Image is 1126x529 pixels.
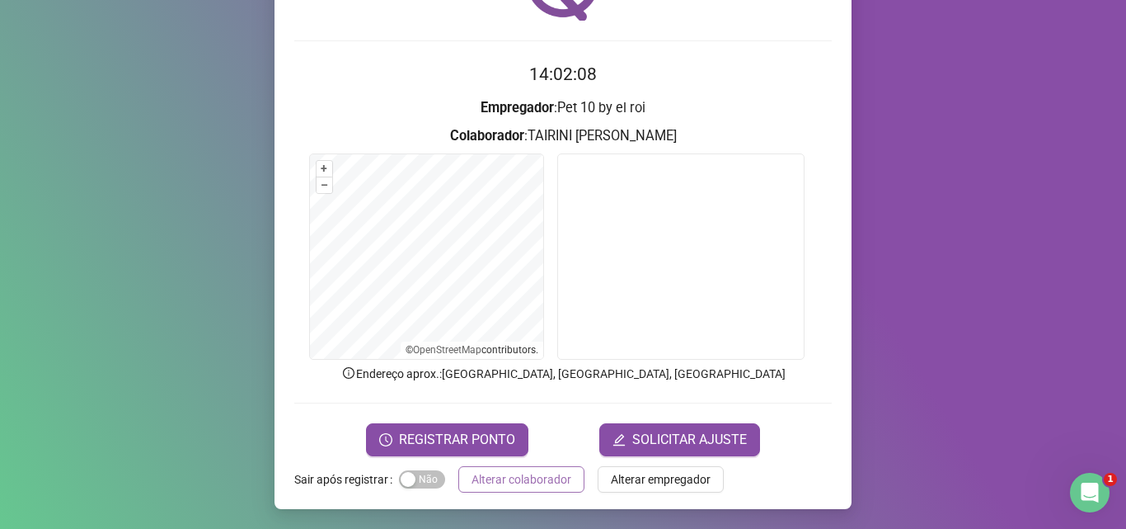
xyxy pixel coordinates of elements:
[294,125,832,147] h3: : TAIRINI [PERSON_NAME]
[294,466,399,493] label: Sair após registrar
[406,344,538,356] li: © contributors.
[611,470,711,489] span: Alterar empregador
[317,177,332,193] button: –
[1070,473,1110,512] iframe: Intercom live chat
[341,366,356,380] span: info-circle
[529,64,597,84] time: 14:02:08
[294,97,832,119] h3: : Pet 10 by el roi
[1104,473,1117,486] span: 1
[317,161,332,177] button: +
[413,344,481,356] a: OpenStreetMap
[379,433,392,446] span: clock-circle
[481,100,554,116] strong: Empregador
[458,466,584,493] button: Alterar colaborador
[612,433,626,446] span: edit
[472,470,571,489] span: Alterar colaborador
[599,423,760,456] button: editSOLICITAR AJUSTE
[399,430,515,450] span: REGISTRAR PONTO
[598,466,724,493] button: Alterar empregador
[450,128,524,144] strong: Colaborador
[294,365,832,383] p: Endereço aprox. : [GEOGRAPHIC_DATA], [GEOGRAPHIC_DATA], [GEOGRAPHIC_DATA]
[366,423,528,456] button: REGISTRAR PONTO
[632,430,747,450] span: SOLICITAR AJUSTE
